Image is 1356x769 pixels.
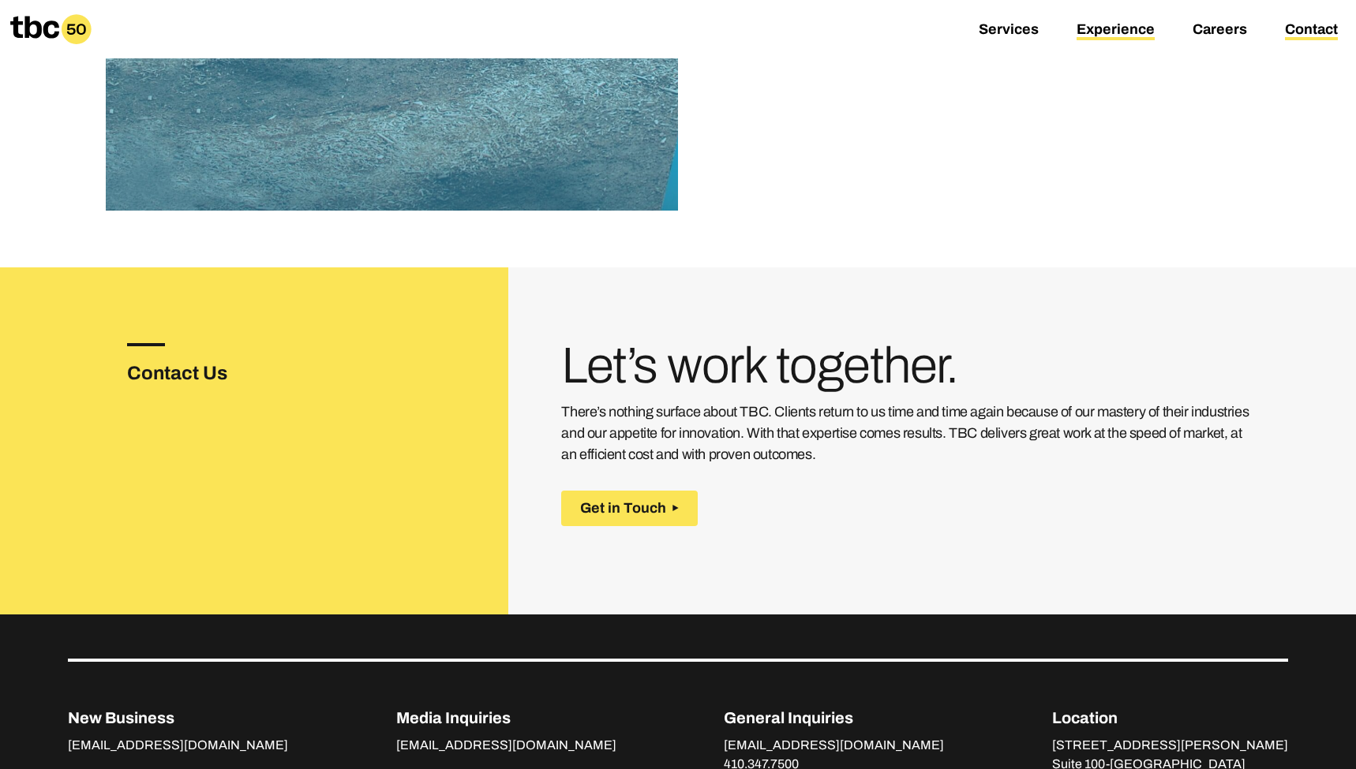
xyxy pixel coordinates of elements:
p: [STREET_ADDRESS][PERSON_NAME] [1052,736,1288,755]
button: Get in Touch [561,491,698,526]
h3: Let’s work together. [561,343,1249,389]
a: Services [979,21,1039,40]
a: Careers [1193,21,1247,40]
p: General Inquiries [724,706,944,730]
a: Contact [1285,21,1338,40]
a: [EMAIL_ADDRESS][DOMAIN_NAME] [724,738,944,756]
p: Media Inquiries [396,706,616,730]
p: There’s nothing surface about TBC. Clients return to us time and time again because of our master... [561,401,1249,465]
a: [EMAIL_ADDRESS][DOMAIN_NAME] [396,738,616,756]
a: Experience [1077,21,1155,40]
p: New Business [68,706,288,730]
span: Get in Touch [580,500,666,517]
h3: Contact Us [127,359,279,387]
p: Location [1052,706,1288,730]
a: [EMAIL_ADDRESS][DOMAIN_NAME] [68,738,288,756]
